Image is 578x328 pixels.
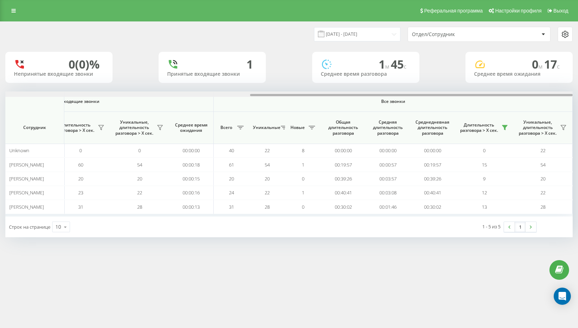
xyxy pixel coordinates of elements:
[302,161,304,168] span: 1
[365,158,410,172] td: 00:00:57
[379,56,391,72] span: 1
[235,99,551,104] span: Все звонки
[410,158,455,172] td: 00:19:57
[79,147,82,154] span: 0
[458,122,499,133] span: Длительность разговора > Х сек.
[169,144,214,158] td: 00:00:00
[410,186,455,200] td: 00:40:41
[55,223,61,230] div: 10
[321,172,365,186] td: 00:39:26
[289,125,307,130] span: Новые
[229,175,234,182] span: 20
[265,204,270,210] span: 28
[302,204,304,210] span: 0
[302,189,304,196] span: 1
[495,8,542,14] span: Настройки профиля
[9,175,44,182] span: [PERSON_NAME]
[217,125,235,130] span: Всего
[229,161,234,168] span: 61
[321,186,365,200] td: 00:40:41
[69,58,100,71] div: 0 (0)%
[540,161,545,168] span: 54
[321,158,365,172] td: 00:19:57
[517,119,558,136] span: Уникальные, длительность разговора > Х сек.
[540,147,545,154] span: 22
[424,8,483,14] span: Реферальная программа
[483,175,485,182] span: 9
[137,189,142,196] span: 22
[9,224,50,230] span: Строк на странице
[483,147,485,154] span: 0
[78,161,83,168] span: 60
[540,175,545,182] span: 20
[365,172,410,186] td: 00:03:57
[482,161,487,168] span: 15
[538,63,544,70] span: м
[404,63,407,70] span: c
[412,31,497,38] div: Отдел/Сотрудник
[246,58,253,71] div: 1
[137,161,142,168] span: 54
[321,200,365,214] td: 00:30:02
[265,161,270,168] span: 54
[78,204,83,210] span: 31
[540,189,545,196] span: 22
[474,71,564,77] div: Среднее время ожидания
[532,56,544,72] span: 0
[229,147,234,154] span: 40
[9,204,44,210] span: [PERSON_NAME]
[482,204,487,210] span: 13
[326,119,360,136] span: Общая длительность разговора
[302,175,304,182] span: 0
[365,186,410,200] td: 00:03:08
[321,71,411,77] div: Среднее время разговора
[55,122,96,133] span: Длительность разговора > Х сек.
[114,119,155,136] span: Уникальные, длительность разговора > Х сек.
[302,147,304,154] span: 8
[557,63,560,70] span: c
[321,144,365,158] td: 00:00:00
[371,119,405,136] span: Средняя длительность разговора
[169,158,214,172] td: 00:00:18
[482,223,500,230] div: 1 - 5 из 5
[544,56,560,72] span: 17
[229,189,234,196] span: 24
[265,189,270,196] span: 22
[11,125,58,130] span: Сотрудник
[415,119,449,136] span: Среднедневная длительность разговора
[410,172,455,186] td: 00:39:26
[385,63,391,70] span: м
[169,186,214,200] td: 00:00:16
[253,125,279,130] span: Уникальные
[410,200,455,214] td: 00:30:02
[265,147,270,154] span: 22
[78,189,83,196] span: 23
[391,56,407,72] span: 45
[78,175,83,182] span: 20
[138,147,141,154] span: 0
[167,71,257,77] div: Принятые входящие звонки
[365,144,410,158] td: 00:00:00
[169,200,214,214] td: 00:00:13
[365,200,410,214] td: 00:01:46
[515,222,525,232] a: 1
[554,288,571,305] div: Open Intercom Messenger
[265,175,270,182] span: 20
[137,204,142,210] span: 28
[553,8,568,14] span: Выход
[9,147,29,154] span: Unknown
[9,161,44,168] span: [PERSON_NAME]
[9,189,44,196] span: [PERSON_NAME]
[174,122,208,133] span: Среднее время ожидания
[410,144,455,158] td: 00:00:00
[14,71,104,77] div: Непринятые входящие звонки
[169,172,214,186] td: 00:00:15
[137,175,142,182] span: 20
[229,204,234,210] span: 31
[540,204,545,210] span: 28
[482,189,487,196] span: 12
